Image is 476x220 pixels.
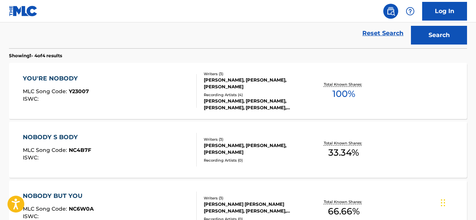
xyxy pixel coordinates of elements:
[359,25,407,42] a: Reset Search
[9,122,467,178] a: NOBODY S BODYMLC Song Code:NC4B7FISWC:Writers (3)[PERSON_NAME], [PERSON_NAME], [PERSON_NAME]Recor...
[204,71,305,77] div: Writers ( 3 )
[332,87,355,101] span: 100 %
[204,201,305,214] div: [PERSON_NAME] [PERSON_NAME] [PERSON_NAME], [PERSON_NAME], [PERSON_NAME] [PERSON_NAME]
[23,147,69,153] span: MLC Song Code :
[23,95,40,102] span: ISWC :
[23,192,94,201] div: NOBODY BUT YOU
[441,192,445,214] div: Drag
[204,92,305,98] div: Recording Artists ( 4 )
[204,77,305,90] div: [PERSON_NAME], [PERSON_NAME], [PERSON_NAME]
[204,137,305,142] div: Writers ( 3 )
[324,82,364,87] p: Total Known Shares:
[328,205,360,218] span: 66.66 %
[69,147,91,153] span: NC4B7F
[23,133,91,142] div: NOBODY S BODY
[411,26,467,45] button: Search
[204,158,305,163] div: Recording Artists ( 0 )
[324,140,364,146] p: Total Known Shares:
[9,52,62,59] p: Showing 1 - 4 of 4 results
[439,184,476,220] iframe: Chat Widget
[204,142,305,156] div: [PERSON_NAME], [PERSON_NAME], [PERSON_NAME]
[23,205,69,212] span: MLC Song Code :
[9,6,38,16] img: MLC Logo
[69,205,94,212] span: NC6W0A
[403,4,418,19] div: Help
[23,74,89,83] div: YOU'RE NOBODY
[69,88,89,95] span: Y23007
[23,88,69,95] span: MLC Song Code :
[406,7,415,16] img: help
[9,63,467,119] a: YOU'RE NOBODYMLC Song Code:Y23007ISWC:Writers (3)[PERSON_NAME], [PERSON_NAME], [PERSON_NAME]Recor...
[328,146,359,159] span: 33.34 %
[23,213,40,220] span: ISWC :
[204,195,305,201] div: Writers ( 3 )
[383,4,398,19] a: Public Search
[386,7,395,16] img: search
[422,2,467,21] a: Log In
[324,199,364,205] p: Total Known Shares:
[204,98,305,111] div: [PERSON_NAME], [PERSON_NAME], [PERSON_NAME], [PERSON_NAME], [PERSON_NAME], [PERSON_NAME]
[23,154,40,161] span: ISWC :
